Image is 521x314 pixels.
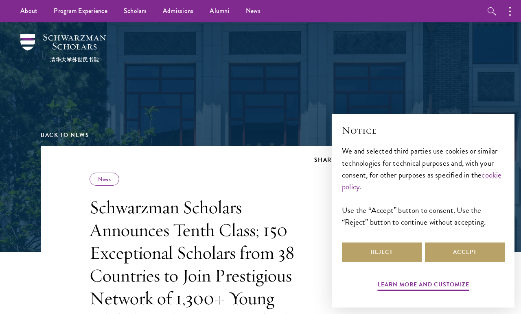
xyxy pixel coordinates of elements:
a: Back to News [41,131,89,139]
button: Reject [342,243,422,262]
a: cookie policy [342,169,502,193]
span: Share [314,156,336,164]
a: News [98,175,111,183]
img: Schwarzman Scholars [20,34,106,62]
button: Share [314,156,348,164]
h2: Notice [342,123,505,137]
button: Accept [425,243,505,262]
button: Learn more and customize [378,279,469,292]
div: We and selected third parties use cookies or similar technologies for technical purposes and, wit... [342,145,505,227]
